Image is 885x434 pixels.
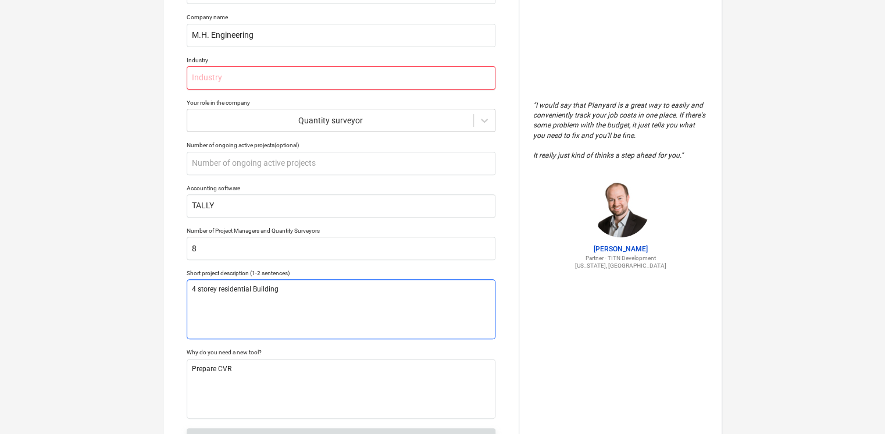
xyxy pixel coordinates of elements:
input: Number of ongoing active projects [187,152,495,175]
div: Number of Project Managers and Quantity Surveyors [187,227,495,234]
p: Partner - TITN Development [533,254,708,262]
input: Company name [187,24,495,47]
div: Number of ongoing active projects (optional) [187,141,495,149]
div: Company name [187,13,495,21]
div: Short project description (1-2 sentences) [187,269,495,277]
p: " I would say that Planyard is a great way to easily and conveniently track your job costs in one... [533,101,708,161]
p: [US_STATE], [GEOGRAPHIC_DATA] [533,262,708,269]
input: Number of Project Managers and Quantity Surveyors [187,237,495,260]
div: Accounting software [187,184,495,192]
input: Accounting software [187,194,495,218]
textarea: Prepare CVR [187,359,495,419]
textarea: 4 storey residential Building [187,279,495,339]
img: Jordan Cohen [591,179,650,237]
p: [PERSON_NAME] [533,244,708,254]
input: Industry [187,66,495,90]
div: Your role in the company [187,99,495,106]
div: Why do you need a new tool? [187,348,495,356]
div: Industry [187,56,495,64]
iframe: Chat Widget [827,378,885,434]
